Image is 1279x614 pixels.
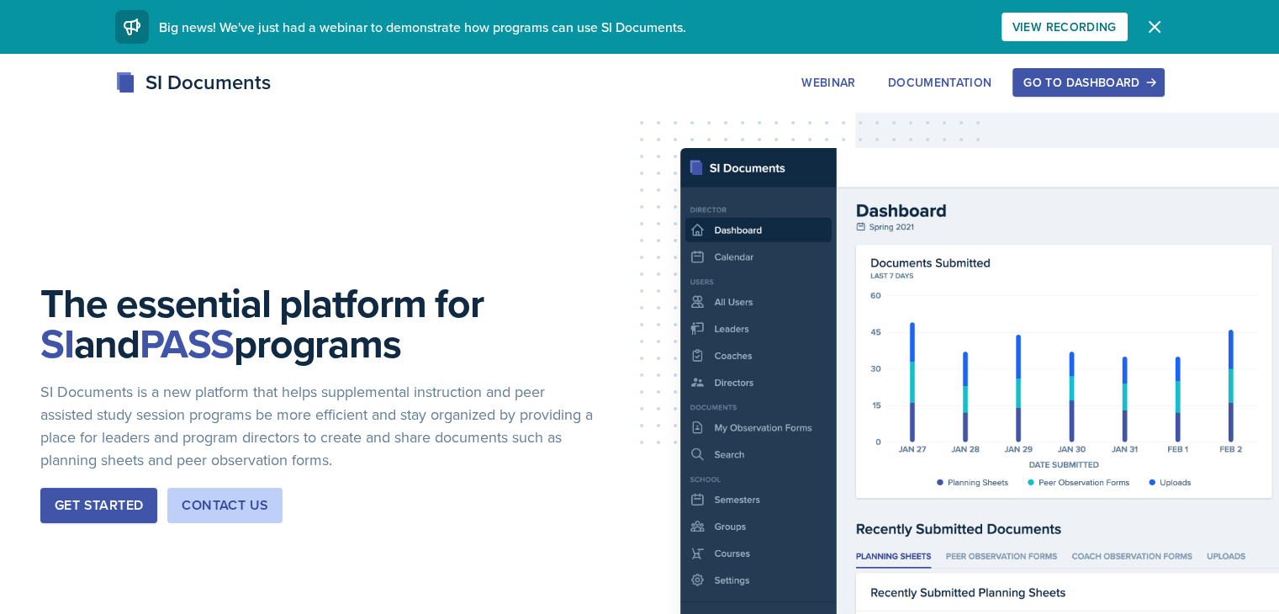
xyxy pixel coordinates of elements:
[1012,68,1164,97] button: Go to Dashboard
[40,488,157,523] button: Get Started
[182,495,268,516] div: Contact Us
[115,67,271,98] div: SI Documents
[888,76,992,89] div: Documentation
[801,76,855,89] div: Webinar
[55,495,143,516] div: Get Started
[1012,20,1117,34] div: View Recording
[1023,76,1153,89] div: Go to Dashboard
[159,18,686,36] span: Big news! We've just had a webinar to demonstrate how programs can use SI Documents.
[1002,13,1128,41] button: View Recording
[877,68,1003,97] button: Documentation
[167,488,283,523] button: Contact Us
[790,68,866,97] button: Webinar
